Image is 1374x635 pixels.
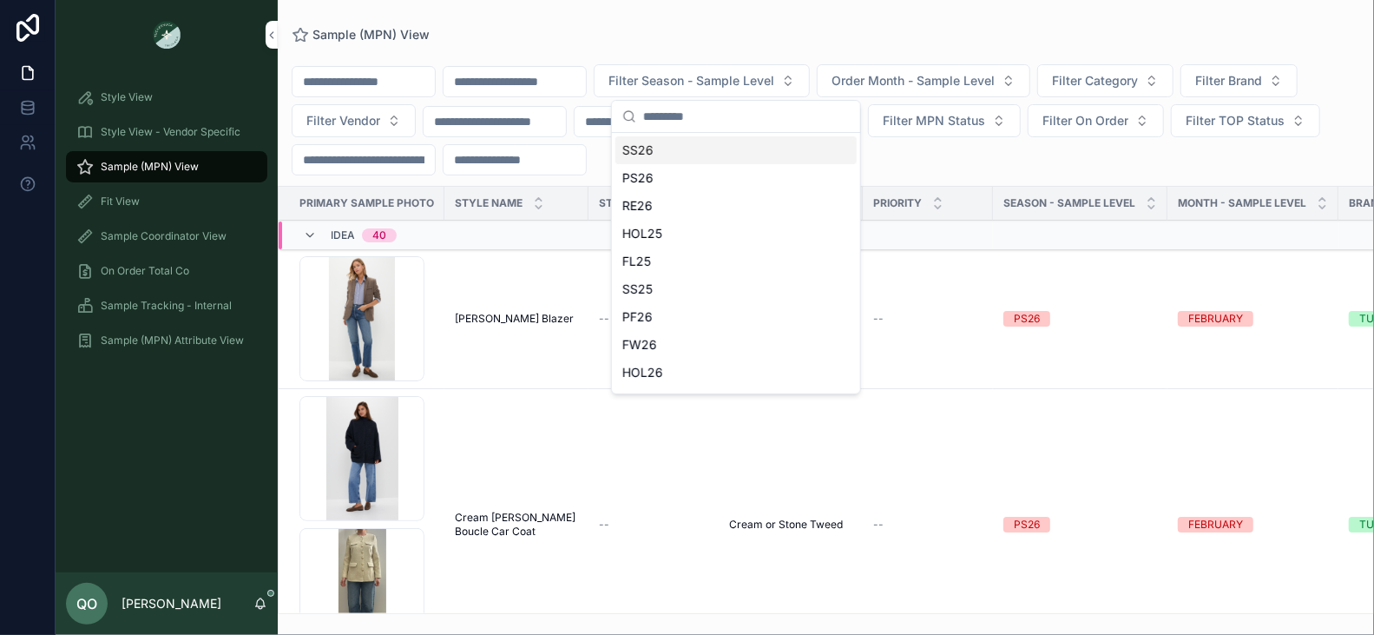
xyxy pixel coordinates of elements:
[299,196,434,210] span: PRIMARY SAMPLE PHOTO
[1003,517,1157,532] a: PS26
[455,196,523,210] span: Style Name
[1188,311,1243,327] div: FEBRUARY
[883,112,985,129] span: Filter MPN Status
[101,264,189,278] span: On Order Total Co
[331,229,355,243] span: Idea
[153,21,181,49] img: App logo
[101,90,153,104] span: Style View
[1028,104,1164,137] button: Select Button
[615,303,857,331] div: PF26
[66,290,267,321] a: Sample Tracking - Internal
[873,518,884,532] span: --
[66,255,267,287] a: On Order Total Co
[615,359,857,387] div: HOL26
[1014,311,1040,327] div: PS26
[66,116,267,148] a: Style View - Vendor Specific
[1052,72,1138,89] span: Filter Category
[612,133,860,394] div: Suggestions
[1178,196,1306,210] span: MONTH - SAMPLE LEVEL
[1003,196,1135,210] span: Season - Sample Level
[1178,517,1328,532] a: FEBRUARY
[599,312,708,326] a: --
[66,325,267,356] a: Sample (MPN) Attribute View
[455,312,574,326] span: [PERSON_NAME] Blazer
[615,136,857,164] div: SS26
[101,125,240,139] span: Style View - Vendor Specific
[101,160,199,174] span: Sample (MPN) View
[101,195,140,208] span: Fit View
[312,26,430,43] span: Sample (MPN) View
[372,229,386,243] div: 40
[101,299,232,313] span: Sample Tracking - Internal
[1180,64,1298,97] button: Select Button
[66,221,267,252] a: Sample Coordinator View
[1171,104,1320,137] button: Select Button
[1014,517,1040,532] div: PS26
[101,334,244,347] span: Sample (MPN) Attribute View
[306,112,380,129] span: Filter Vendor
[1003,311,1157,327] a: PS26
[868,104,1021,137] button: Select Button
[832,72,995,89] span: Order Month - Sample Level
[615,387,857,414] div: YEAR-ROUND
[292,104,416,137] button: Select Button
[1037,64,1173,97] button: Select Button
[615,192,857,220] div: RE26
[56,69,278,379] div: scrollable content
[1195,72,1262,89] span: Filter Brand
[599,518,609,532] span: --
[873,312,884,326] span: --
[1186,112,1285,129] span: Filter TOP Status
[101,229,227,243] span: Sample Coordinator View
[1042,112,1128,129] span: Filter On Order
[729,518,852,532] a: Cream or Stone Tweed
[599,196,680,210] span: Style Number
[873,518,983,532] a: --
[615,164,857,192] div: PS26
[122,595,221,612] p: [PERSON_NAME]
[817,64,1030,97] button: Select Button
[729,518,843,532] span: Cream or Stone Tweed
[66,186,267,217] a: Fit View
[873,196,922,210] span: PRIORITY
[292,26,430,43] a: Sample (MPN) View
[76,593,97,614] span: QO
[1178,311,1328,327] a: FEBRUARY
[1188,517,1243,532] div: FEBRUARY
[599,518,708,532] a: --
[66,82,267,113] a: Style View
[615,248,857,275] div: FL25
[873,312,983,326] a: --
[599,312,609,326] span: --
[455,511,578,539] a: Cream [PERSON_NAME] Boucle Car Coat
[615,331,857,359] div: FW26
[615,275,857,303] div: SS25
[608,72,774,89] span: Filter Season - Sample Level
[66,151,267,182] a: Sample (MPN) View
[615,220,857,248] div: HOL25
[594,64,810,97] button: Select Button
[455,312,578,326] a: [PERSON_NAME] Blazer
